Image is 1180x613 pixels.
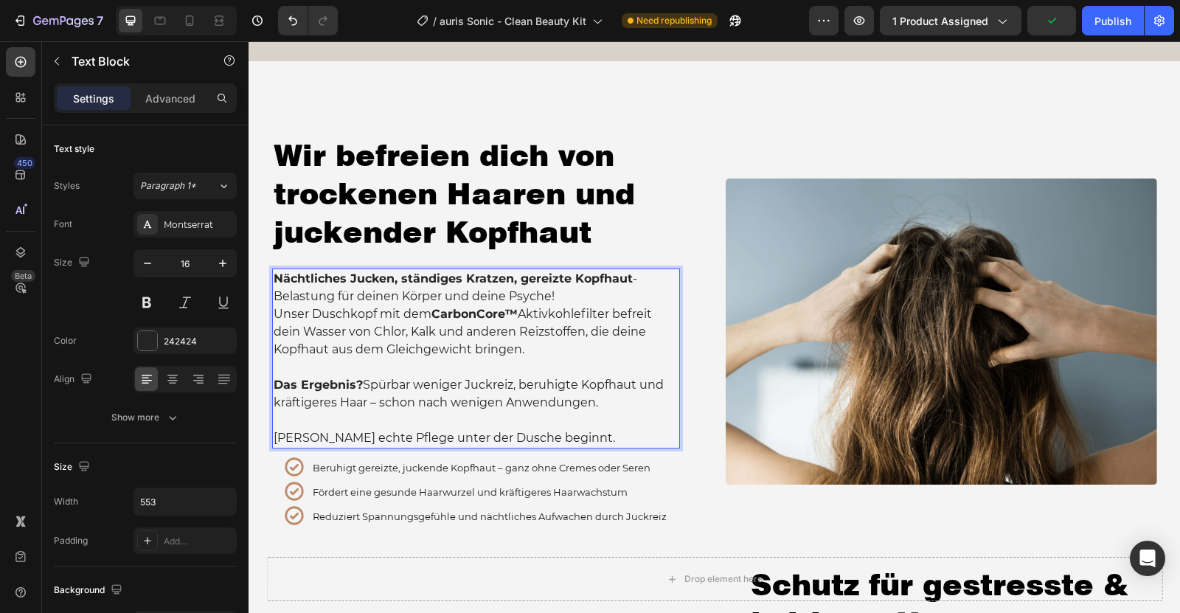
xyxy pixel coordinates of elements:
div: Width [54,495,78,508]
div: Text style [54,142,94,156]
span: Need republishing [636,14,712,27]
strong: Nächtliches Jucken, ständiges Kratzen, gereizte Kopfhaut [25,230,384,244]
div: Styles [54,179,80,193]
span: Beruhigt gereizte, juckende Kopfhaut – ganz ohne Cremes oder Seren [64,420,402,432]
span: Paragraph 1* [140,179,196,193]
span: auris Sonic - Clean Beauty Kit [440,13,586,29]
p: - Belastung für deinen Körper und deine Psyche! [25,229,430,264]
div: Open Intercom Messenger [1130,541,1165,576]
input: Auto [134,488,236,515]
span: Fördert eine gesunde Haarwurzel und kräftigeres Haarwachstum [64,445,379,457]
iframe: Design area [249,41,1180,613]
h2: Rich Text Editor. Editing area: main [24,94,431,212]
div: Font [54,218,72,231]
p: Advanced [145,91,195,106]
span: / [433,13,437,29]
img: gempages_574093417768813419-fb9fb717-d7dc-4cf8-90da-c67db22de1fd.png [477,137,909,443]
div: Montserrat [164,218,233,232]
div: Undo/Redo [278,6,338,35]
button: 1 product assigned [880,6,1021,35]
div: Beta [11,270,35,282]
div: Padding [54,534,88,547]
div: Publish [1094,13,1131,29]
button: Publish [1082,6,1144,35]
strong: Das Ergebnis? [25,336,114,350]
div: Show more [111,410,180,425]
p: Text Block [72,52,197,70]
button: 7 [6,6,110,35]
div: Rich Text Editor. Editing area: main [24,227,431,407]
div: Drop element here [436,532,514,544]
div: Size [54,457,93,477]
span: Reduziert Spannungsgefühle und nächtliches Aufwachen durch Juckreiz [64,469,418,481]
p: Wir befreien dich von trockenen Haaren und juckender Kopfhaut [25,95,430,210]
div: Size [54,253,93,273]
p: Spürbar weniger Juckreiz, beruhigte Kopfhaut und kräftigeres Haar – schon nach wenigen Anwendungen. [25,335,430,388]
div: Align [54,370,95,389]
p: [PERSON_NAME] echte Pflege unter der Dusche beginnt. [25,388,430,406]
p: 7 [97,12,103,30]
div: Color [54,334,77,347]
button: Paragraph 1* [133,173,237,199]
div: Add... [164,535,233,548]
div: 242424 [164,335,233,348]
p: Settings [73,91,114,106]
strong: CarbonCore™ [183,266,269,280]
span: 1 product assigned [892,13,988,29]
div: 450 [14,157,35,169]
button: Show more [54,404,237,431]
div: Background [54,581,125,600]
p: Unser Duschkopf mit dem Aktivkohlefilter befreit dein Wasser von Chlor, Kalk und anderen Reizstof... [25,264,430,317]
